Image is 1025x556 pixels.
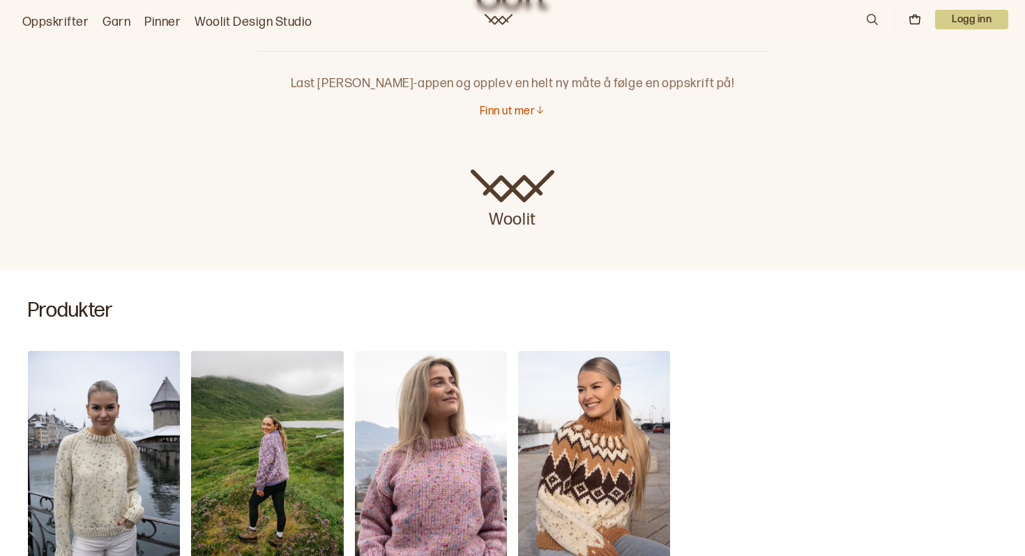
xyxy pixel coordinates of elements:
[22,13,89,32] a: Oppskrifter
[144,13,181,32] a: Pinner
[480,105,535,119] p: Finn ut mer
[102,13,130,32] a: Garn
[471,203,554,231] p: Woolit
[935,10,1008,29] p: Logg inn
[480,105,545,119] button: Finn ut mer
[485,14,512,25] a: Woolit
[257,52,769,93] p: Last [PERSON_NAME]-appen og opplev en helt ny måte å følge en oppskrift på!
[935,10,1008,29] button: User dropdown
[195,13,312,32] a: Woolit Design Studio
[471,170,554,203] img: Woolit
[471,170,554,231] a: Woolit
